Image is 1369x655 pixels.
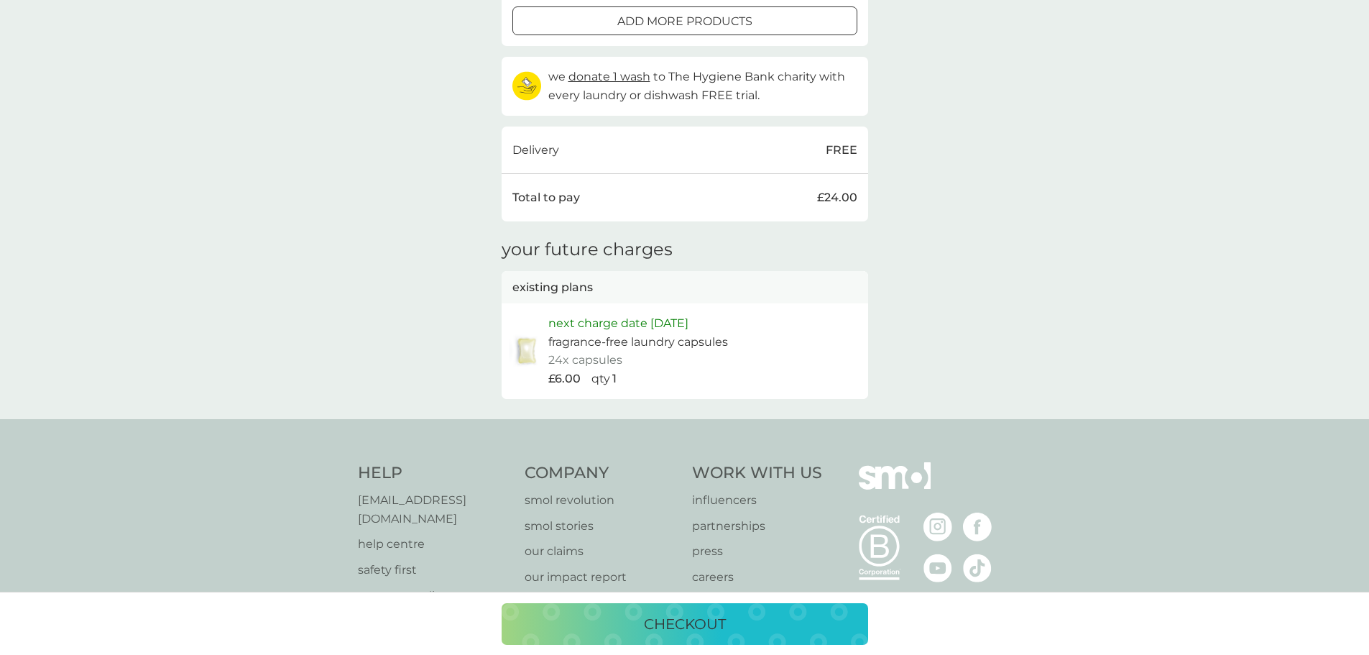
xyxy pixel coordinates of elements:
[923,554,952,582] img: visit the smol Youtube page
[692,542,822,561] a: press
[548,370,581,388] p: £6.00
[525,491,678,510] a: smol revolution
[692,491,822,510] a: influencers
[644,613,726,636] p: checkout
[568,70,650,83] span: donate 1 wash
[525,568,678,587] a: our impact report
[525,462,678,485] h4: Company
[358,535,511,554] a: help centre
[692,517,822,536] a: partnerships
[617,12,752,31] p: add more products
[525,517,678,536] a: smol stories
[859,462,931,511] img: smol
[358,462,511,485] h4: Help
[512,141,559,160] p: Delivery
[548,351,622,370] p: 24x capsules
[512,278,593,297] p: existing plans
[817,188,857,207] p: £24.00
[358,561,511,580] a: safety first
[692,568,822,587] a: careers
[548,68,857,104] p: we to The Hygiene Bank charity with every laundry or dishwash FREE trial.
[548,333,728,352] p: fragrance-free laundry capsules
[358,587,511,605] a: carton recycling
[826,141,857,160] p: FREE
[548,314,688,333] p: next charge date [DATE]
[963,513,992,541] img: visit the smol Facebook page
[358,491,511,528] a: [EMAIL_ADDRESS][DOMAIN_NAME]
[923,513,952,541] img: visit the smol Instagram page
[692,462,822,485] h4: Work With Us
[963,554,992,582] img: visit the smol Tiktok page
[512,6,857,35] button: add more products
[512,188,580,207] p: Total to pay
[612,370,617,388] p: 1
[591,370,610,388] p: qty
[502,603,868,645] button: checkout
[502,239,673,260] h3: your future charges
[525,542,678,561] a: our claims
